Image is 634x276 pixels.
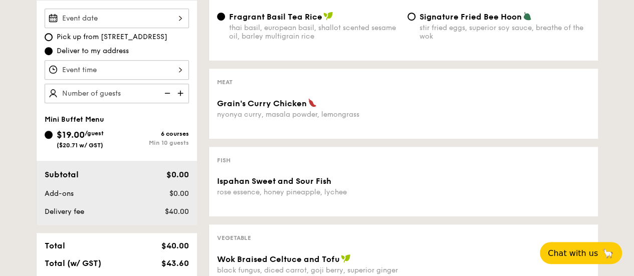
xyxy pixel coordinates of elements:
span: Deliver to my address [57,46,129,56]
img: icon-spicy.37a8142b.svg [308,98,317,107]
span: Fragrant Basil Tea Rice [229,12,322,22]
div: thai basil, european basil, shallot scented sesame oil, barley multigrain rice [229,24,399,41]
span: $43.60 [161,258,188,268]
span: Delivery fee [45,207,84,216]
img: icon-reduce.1d2dbef1.svg [159,84,174,103]
input: Number of guests [45,84,189,103]
img: icon-vegan.f8ff3823.svg [341,254,351,263]
input: Event time [45,60,189,80]
span: Total [45,241,65,250]
span: $40.00 [161,241,188,250]
span: Grain's Curry Chicken [217,99,307,108]
span: Wok Braised Celtuce and Tofu [217,254,340,264]
span: 🦙 [602,247,614,259]
div: stir fried eggs, superior soy sauce, breathe of the wok [419,24,590,41]
input: Deliver to my address [45,47,53,55]
span: Signature Fried Bee Hoon [419,12,522,22]
img: icon-add.58712e84.svg [174,84,189,103]
img: icon-vegetarian.fe4039eb.svg [523,12,532,21]
span: Ispahan Sweet and Sour Fish [217,176,331,186]
span: Vegetable [217,234,251,241]
input: Signature Fried Bee Hoonstir fried eggs, superior soy sauce, breathe of the wok [407,13,415,21]
span: $40.00 [164,207,188,216]
span: /guest [85,130,104,137]
input: Event date [45,9,189,28]
span: ($20.71 w/ GST) [57,142,103,149]
span: Add-ons [45,189,74,198]
span: $0.00 [166,170,188,179]
span: Pick up from [STREET_ADDRESS] [57,32,167,42]
span: $0.00 [169,189,188,198]
div: rose essence, honey pineapple, lychee [217,188,399,196]
input: Pick up from [STREET_ADDRESS] [45,33,53,41]
span: Meat [217,79,233,86]
img: icon-vegan.f8ff3823.svg [323,12,333,21]
span: $19.00 [57,129,85,140]
div: 6 courses [117,130,189,137]
input: $19.00/guest($20.71 w/ GST)6 coursesMin 10 guests [45,131,53,139]
input: Fragrant Basil Tea Ricethai basil, european basil, shallot scented sesame oil, barley multigrain ... [217,13,225,21]
span: Subtotal [45,170,79,179]
button: Chat with us🦙 [540,242,622,264]
div: Min 10 guests [117,139,189,146]
span: Chat with us [548,248,598,258]
div: nyonya curry, masala powder, lemongrass [217,110,399,119]
span: Mini Buffet Menu [45,115,104,124]
span: Fish [217,157,231,164]
span: Total (w/ GST) [45,258,101,268]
